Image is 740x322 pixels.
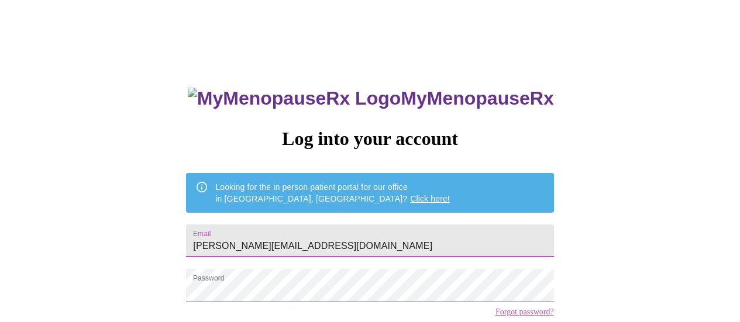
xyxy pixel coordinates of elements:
div: Looking for the in person patient portal for our office in [GEOGRAPHIC_DATA], [GEOGRAPHIC_DATA]? [215,176,450,209]
h3: Log into your account [186,128,553,150]
img: MyMenopauseRx Logo [188,88,401,109]
h3: MyMenopauseRx [188,88,554,109]
a: Click here! [410,194,450,203]
a: Forgot password? [495,307,554,317]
